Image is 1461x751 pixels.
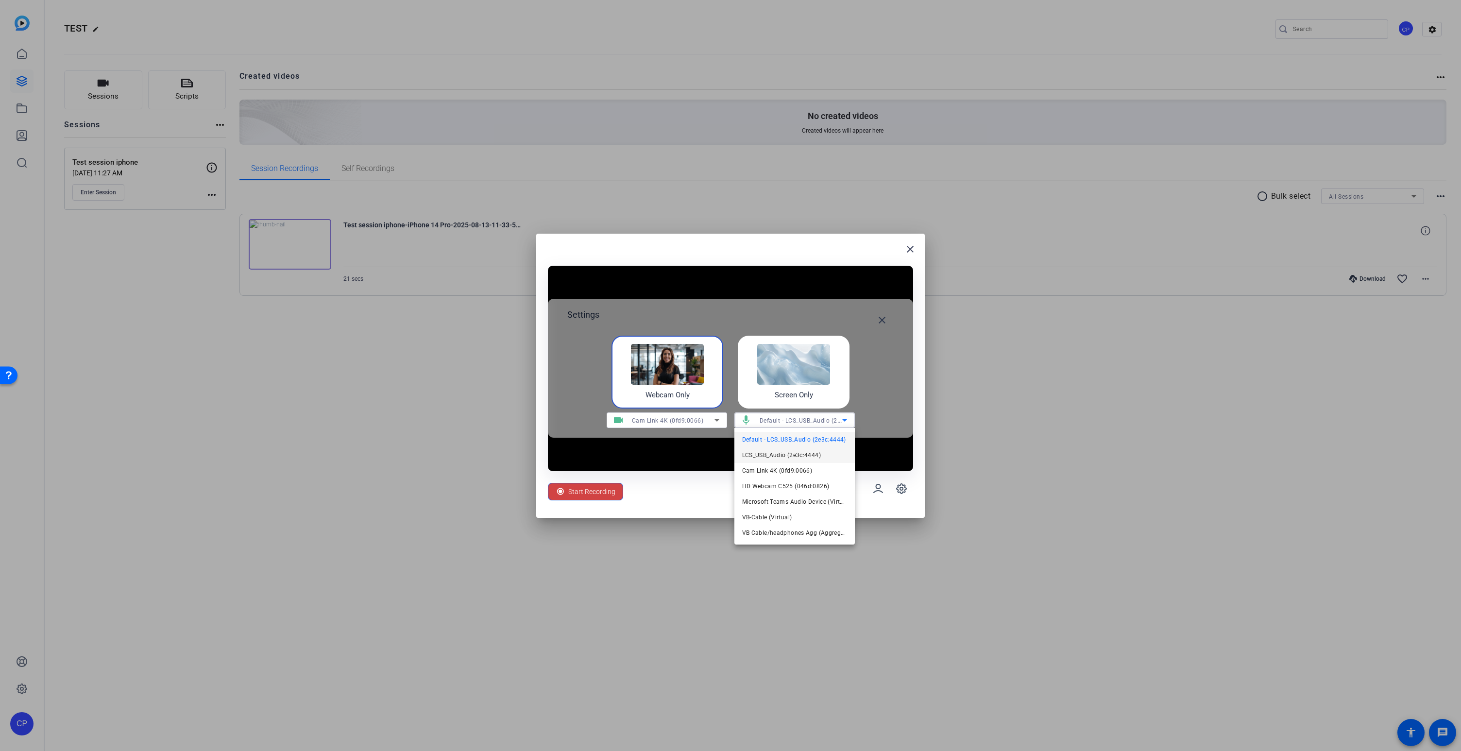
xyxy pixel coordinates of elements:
span: Default - LCS_USB_Audio (2e3c:4444) [742,434,846,445]
span: VB Cable/headphones Agg (Aggregate) [742,527,847,539]
span: Microsoft Teams Audio Device (Virtual) [742,496,847,508]
span: VB-Cable (Virtual) [742,512,792,523]
span: LCS_USB_Audio (2e3c:4444) [742,449,821,461]
span: Cam Link 4K (0fd9:0066) [742,465,813,477]
span: HD Webcam C525 (046d:0826) [742,480,830,492]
